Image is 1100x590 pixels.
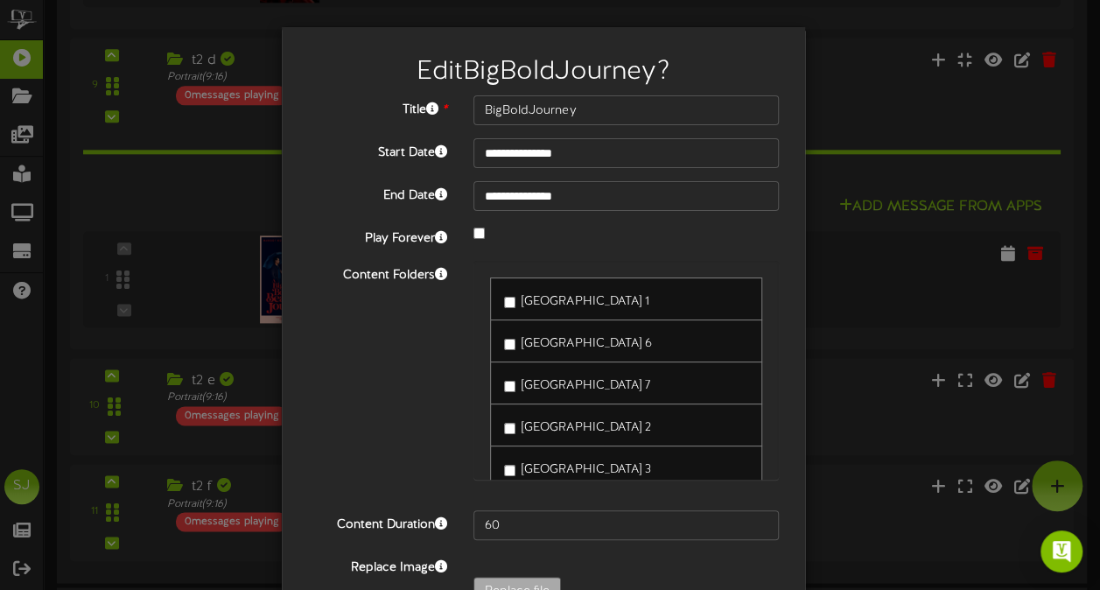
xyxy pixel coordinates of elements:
label: Play Forever [295,224,460,248]
input: [GEOGRAPHIC_DATA] 1 [504,297,515,308]
label: Content Folders [295,261,460,284]
label: Content Duration [295,510,460,534]
input: 15 [473,510,779,540]
label: End Date [295,181,460,205]
span: [GEOGRAPHIC_DATA] 1 [522,295,648,308]
label: Title [295,95,460,119]
div: Open Intercom Messenger [1040,530,1082,572]
span: [GEOGRAPHIC_DATA] 7 [522,379,649,392]
input: Title [473,95,779,125]
h2: Edit BigBoldJourney ? [308,58,779,87]
input: [GEOGRAPHIC_DATA] 6 [504,339,515,350]
input: [GEOGRAPHIC_DATA] 2 [504,423,515,434]
span: [GEOGRAPHIC_DATA] 2 [522,421,650,434]
span: [GEOGRAPHIC_DATA] 3 [522,463,650,476]
input: [GEOGRAPHIC_DATA] 3 [504,465,515,476]
span: [GEOGRAPHIC_DATA] 6 [522,337,651,350]
label: Replace Image [295,553,460,577]
input: [GEOGRAPHIC_DATA] 7 [504,381,515,392]
label: Start Date [295,138,460,162]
